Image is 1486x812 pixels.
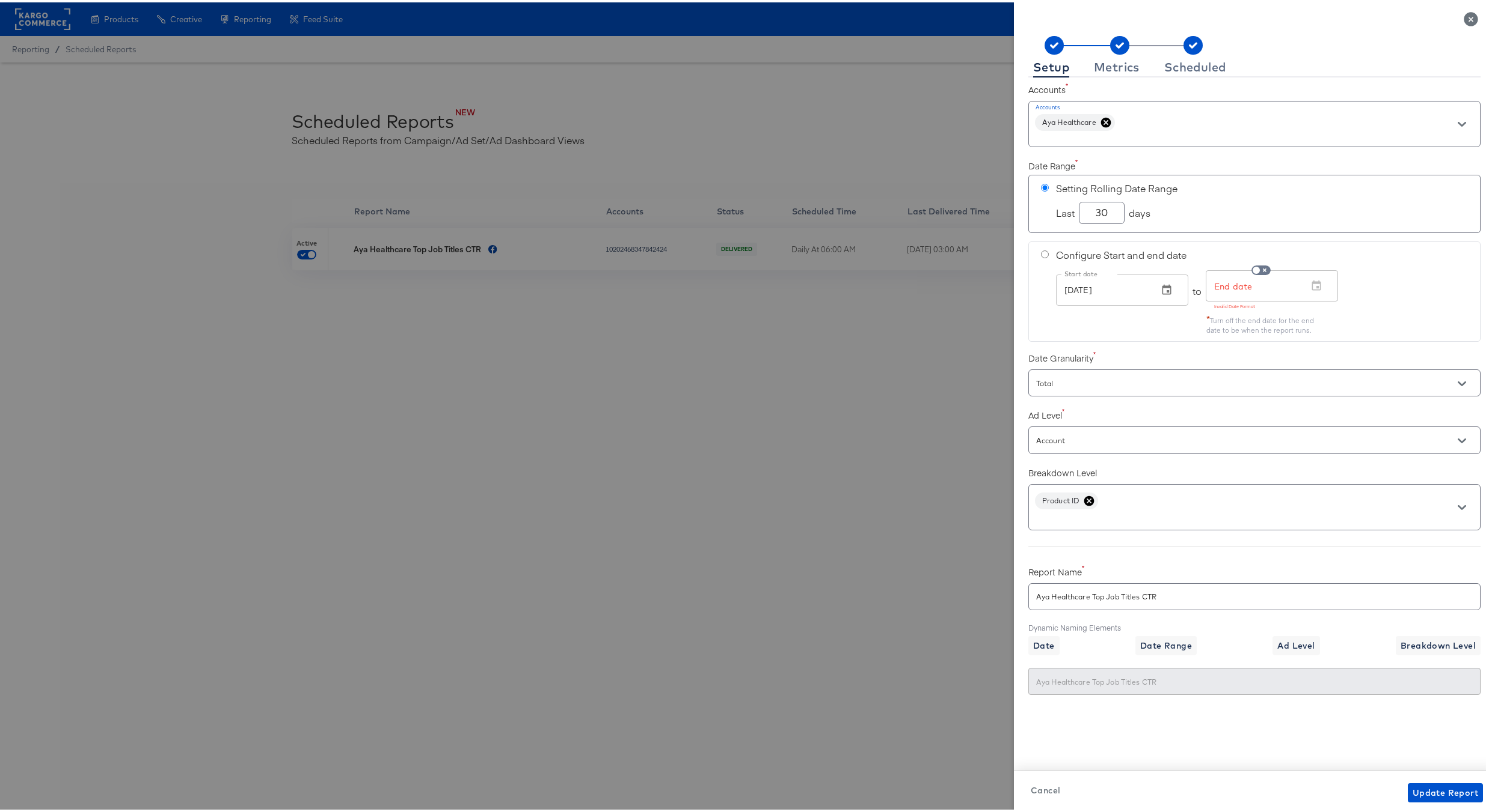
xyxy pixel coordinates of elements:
button: Open [1453,429,1471,447]
span: Aya Healthcare [1035,115,1104,124]
button: Open [1453,372,1471,390]
span: days [1129,204,1150,217]
button: Ad Level [1273,634,1319,653]
span: Product ID [1035,494,1087,503]
span: Date [1033,636,1055,651]
button: Update Report [1408,781,1483,800]
button: Date Range [1135,634,1197,653]
button: Cancel [1026,781,1065,796]
button: Date [1028,634,1060,653]
label: Breakdown Level [1028,464,1481,476]
label: Date Granularity [1028,350,1481,362]
div: Setup [1033,60,1069,70]
div: Product ID [1035,490,1098,507]
button: Open [1453,113,1471,131]
div: Aya Healthcare [1035,112,1115,129]
span: Breakdown Level [1401,636,1476,651]
div: Configure Start and end dateStart datetoEnd dateInvalid Date Format*Turn off the end date for the... [1028,239,1481,339]
label: Dynamic Naming Elements [1028,620,1481,631]
div: Turn off the end date for the end date to be when the report runs. [1206,310,1330,333]
p: Invalid Date Format [1214,301,1330,308]
span: Cancel [1031,781,1060,796]
span: to [1193,282,1202,295]
span: Date Range [1140,636,1192,651]
button: Open [1453,496,1471,514]
label: Report Name [1028,563,1481,575]
label: Accounts [1028,81,1481,93]
div: Setting Rolling Date RangeLastdays [1028,172,1481,231]
span: Setting Rolling Date Range [1056,179,1468,193]
span: Configure Start and end date [1056,246,1187,259]
div: Metrics [1094,60,1140,70]
span: Ad Level [1277,636,1315,651]
label: Ad Level [1028,407,1481,419]
button: Breakdown Level [1396,634,1481,653]
label: Date Range [1028,157,1481,169]
span: Update Report [1413,783,1478,798]
div: Scheduled [1164,60,1226,70]
span: Last [1056,204,1075,217]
